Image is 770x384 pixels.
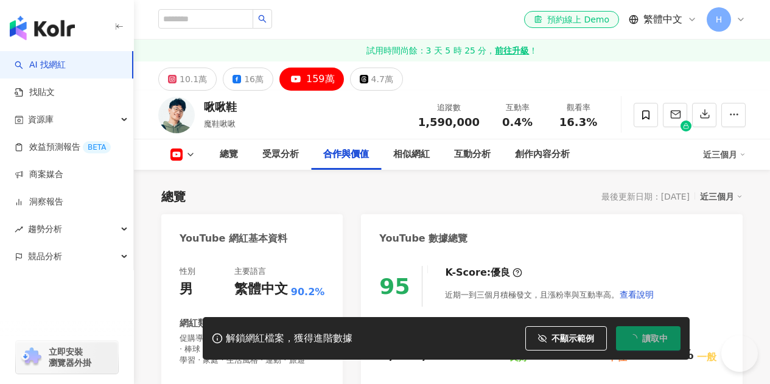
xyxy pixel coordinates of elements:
[28,106,54,133] span: 資源庫
[616,326,681,351] button: 讀取中
[28,215,62,243] span: 趨勢分析
[226,332,352,345] div: 解鎖網紅檔案，獲得進階數據
[15,196,63,208] a: 洞察報告
[15,86,55,99] a: 找貼文
[279,68,344,91] button: 159萬
[379,274,410,299] div: 95
[244,71,264,88] div: 16萬
[525,326,607,351] button: 不顯示範例
[601,192,690,201] div: 最後更新日期：[DATE]
[180,280,193,299] div: 男
[262,147,299,162] div: 受眾分析
[628,333,638,343] span: loading
[158,68,217,91] button: 10.1萬
[418,102,480,114] div: 追蹤數
[258,15,267,23] span: search
[234,266,266,277] div: 主要語言
[716,13,723,26] span: H
[642,333,668,343] span: 讀取中
[323,147,369,162] div: 合作與價值
[234,280,288,299] div: 繁體中文
[524,11,619,28] a: 預約線上 Demo
[161,188,186,205] div: 總覽
[559,116,597,128] span: 16.3%
[445,266,522,279] div: K-Score :
[619,282,654,307] button: 查看說明
[551,333,594,343] span: 不顯示範例
[445,282,654,307] div: 近期一到三個月積極發文，且漲粉率與互動率高。
[204,99,237,114] div: 啾啾鞋
[700,189,743,204] div: 近三個月
[180,266,195,277] div: 性別
[204,119,236,128] span: 魔鞋啾啾
[393,147,430,162] div: 相似網紅
[534,13,609,26] div: 預約線上 Demo
[379,232,467,245] div: YouTube 數據總覽
[491,266,510,279] div: 優良
[454,147,491,162] div: 互動分析
[502,116,533,128] span: 0.4%
[49,346,91,368] span: 立即安裝 瀏覽器外掛
[180,232,287,245] div: YouTube 網紅基本資料
[515,147,570,162] div: 創作內容分析
[291,285,325,299] span: 90.2%
[158,97,195,133] img: KOL Avatar
[223,68,273,91] button: 16萬
[494,102,541,114] div: 互動率
[350,68,403,91] button: 4.7萬
[28,243,62,270] span: 競品分析
[15,141,111,153] a: 效益預測報告BETA
[10,16,75,40] img: logo
[134,40,770,61] a: 試用時間尚餘：3 天 5 時 25 分，前往升級！
[16,341,118,374] a: chrome extension立即安裝 瀏覽器外掛
[703,145,746,164] div: 近三個月
[19,347,43,367] img: chrome extension
[306,71,335,88] div: 159萬
[555,102,601,114] div: 觀看率
[643,13,682,26] span: 繁體中文
[371,71,393,88] div: 4.7萬
[180,71,207,88] div: 10.1萬
[418,116,480,128] span: 1,590,000
[620,290,654,299] span: 查看說明
[15,225,23,234] span: rise
[15,59,66,71] a: searchAI 找網紅
[15,169,63,181] a: 商案媒合
[220,147,238,162] div: 總覽
[495,44,529,57] strong: 前往升級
